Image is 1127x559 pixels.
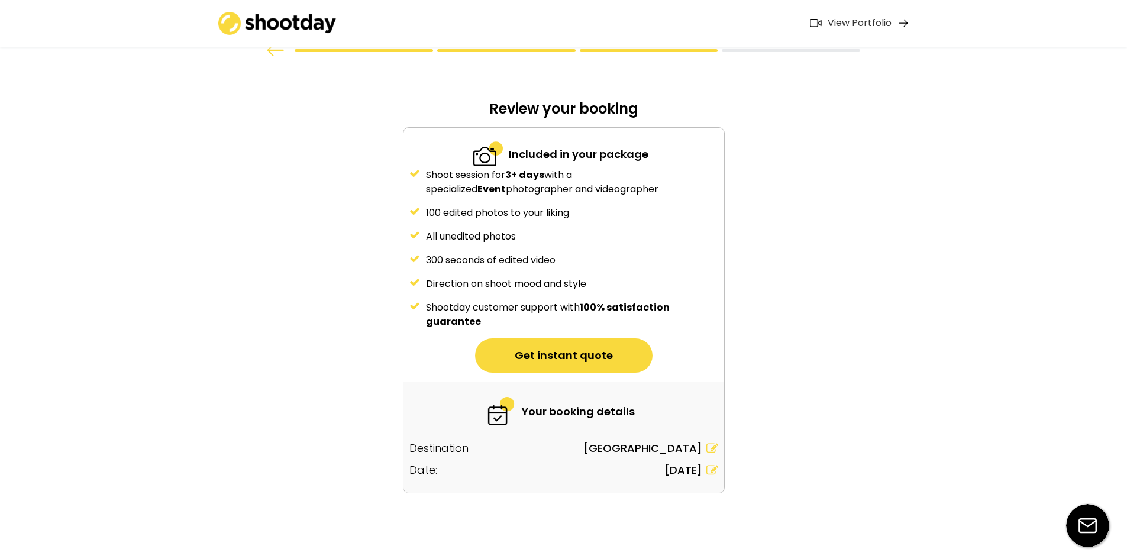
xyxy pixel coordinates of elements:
[810,19,822,27] img: Icon%20feather-video%402x.png
[486,397,516,425] img: 6-fast.svg
[505,168,544,182] strong: 3+ days
[426,253,718,267] div: 300 seconds of edited video
[477,182,506,196] strong: Event
[509,146,648,162] div: Included in your package
[267,44,285,56] img: arrow%20back.svg
[403,99,725,127] div: Review your booking
[426,230,718,244] div: All unedited photos
[426,277,718,291] div: Direction on shoot mood and style
[218,12,337,35] img: shootday_logo.png
[664,462,702,478] div: [DATE]
[1066,504,1109,547] img: email-icon%20%281%29.svg
[522,403,635,419] div: Your booking details
[426,168,718,196] div: Shoot session for with a specialized photographer and videographer
[828,17,892,30] div: View Portfolio
[409,440,469,456] div: Destination
[473,140,503,168] img: 2-specialized.svg
[426,300,718,329] div: Shootday customer support with
[475,338,653,373] button: Get instant quote
[426,206,718,220] div: 100 edited photos to your liking
[409,462,437,478] div: Date:
[426,300,671,328] strong: 100% satisfaction guarantee
[583,440,702,456] div: [GEOGRAPHIC_DATA]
